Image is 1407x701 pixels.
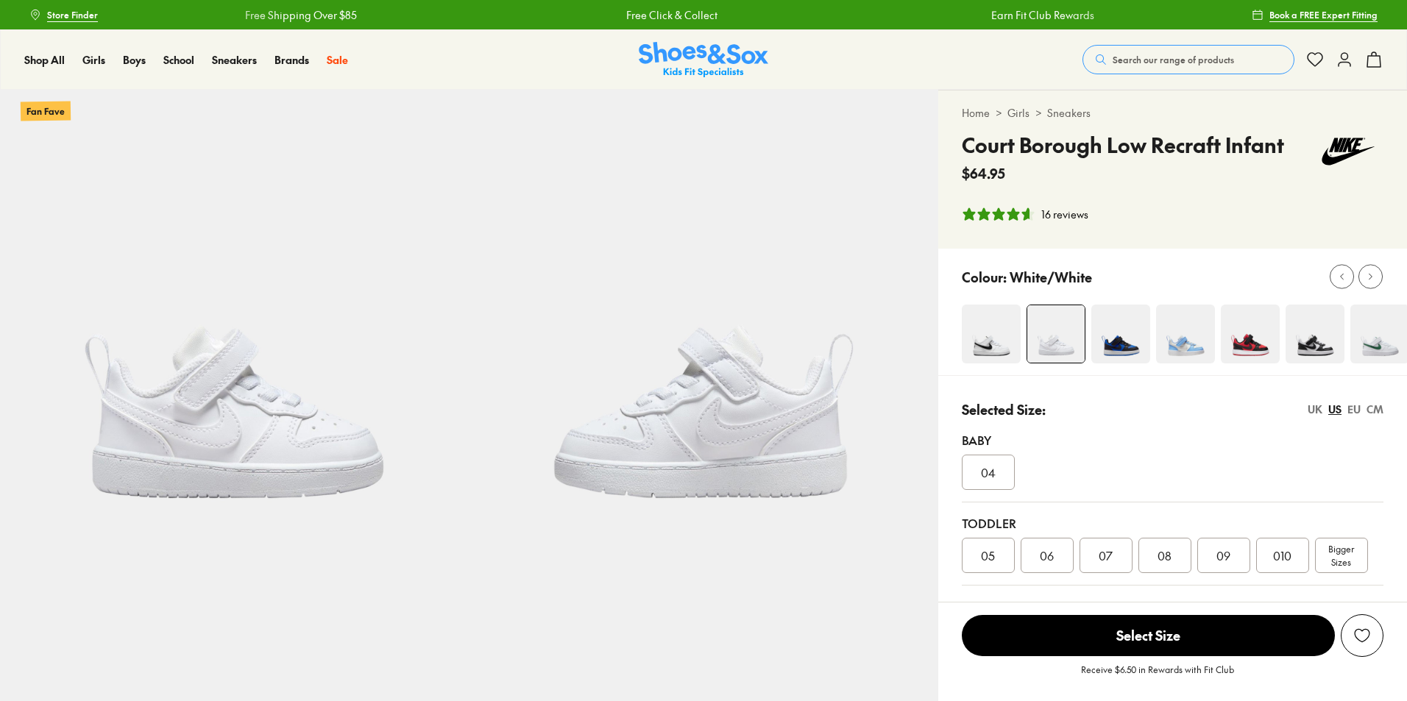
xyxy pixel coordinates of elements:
span: School [163,52,194,67]
a: Store Finder [29,1,98,28]
span: 010 [1273,547,1291,564]
img: 5-454364_1 [469,90,938,558]
span: Bigger Sizes [1328,542,1354,569]
div: > > [962,105,1383,121]
a: Brands [274,52,309,68]
img: 4-537485_1 [1156,305,1215,363]
div: EU [1347,402,1361,417]
span: Search our range of products [1113,53,1234,66]
a: Free Click & Collect [626,7,717,23]
img: 4-552059_1 [1286,305,1344,363]
div: Toddler [962,514,1383,532]
span: Shop All [24,52,65,67]
a: Sneakers [1047,105,1091,121]
a: Shoes & Sox [639,42,768,78]
a: School [163,52,194,68]
span: Select Size [962,615,1335,656]
div: UK [1308,402,1322,417]
span: 07 [1099,547,1113,564]
span: 09 [1216,547,1230,564]
a: Free Shipping Over $85 [245,7,357,23]
img: SNS_Logo_Responsive.svg [639,42,768,78]
span: Book a FREE Expert Fitting [1269,8,1378,21]
a: Girls [1007,105,1029,121]
div: 16 reviews [1041,207,1088,222]
a: Book a FREE Expert Fitting [1252,1,1378,28]
img: 4-454363_1 [1027,305,1085,363]
button: Select Size [962,614,1335,657]
button: Add to Wishlist [1341,614,1383,657]
p: White/White [1010,267,1092,287]
a: Boys [123,52,146,68]
a: Home [962,105,990,121]
span: Sneakers [212,52,257,67]
img: Vendor logo [1313,129,1383,174]
a: Earn Fit Club Rewards [991,7,1094,23]
a: Sale [327,52,348,68]
span: 04 [981,463,996,481]
div: US [1328,402,1342,417]
span: 05 [981,547,995,564]
span: Store Finder [47,8,98,21]
div: Baby [962,431,1383,449]
img: 4-501996_1 [1221,305,1280,363]
h4: Court Borough Low Recraft Infant [962,129,1284,160]
p: Fan Fave [21,101,71,121]
a: Girls [82,52,105,68]
span: Sale [327,52,348,67]
button: Search our range of products [1082,45,1294,74]
a: Shop All [24,52,65,68]
img: 4-501990_1 [1091,305,1150,363]
a: Sneakers [212,52,257,68]
span: Boys [123,52,146,67]
span: Brands [274,52,309,67]
p: Receive $6.50 in Rewards with Fit Club [1081,663,1234,689]
button: 4.81 stars, 16 ratings [962,207,1088,222]
div: CM [1367,402,1383,417]
img: 4-454357_1 [962,305,1021,363]
p: Selected Size: [962,399,1046,419]
p: Colour: [962,267,1007,287]
span: 08 [1158,547,1172,564]
span: Girls [82,52,105,67]
span: 06 [1040,547,1054,564]
span: $64.95 [962,163,1005,183]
